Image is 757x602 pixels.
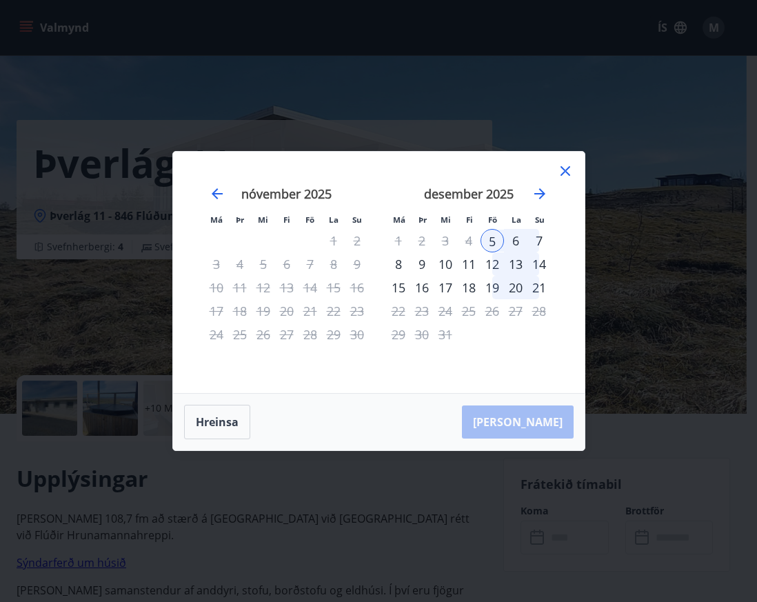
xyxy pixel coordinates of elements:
td: Choose laugardagur, 6. desember 2025 as your check-out date. It’s available. [504,229,527,252]
div: Calendar [190,168,568,377]
small: Fi [466,214,473,225]
small: Má [393,214,405,225]
td: Choose sunnudagur, 21. desember 2025 as your check-out date. It’s available. [527,276,551,299]
td: Not available. fimmtudagur, 4. desember 2025 [457,229,481,252]
td: Not available. föstudagur, 26. desember 2025 [481,299,504,323]
td: Not available. mánudagur, 24. nóvember 2025 [205,323,228,346]
td: Choose laugardagur, 20. desember 2025 as your check-out date. It’s available. [504,276,527,299]
div: Aðeins útritun í boði [275,252,299,276]
button: Hreinsa [184,405,250,439]
div: Aðeins útritun í boði [527,276,551,299]
div: 20 [504,276,527,299]
td: Not available. laugardagur, 1. nóvember 2025 [322,229,345,252]
div: Move forward to switch to the next month. [532,185,548,202]
td: Not available. miðvikudagur, 3. desember 2025 [434,229,457,252]
small: La [329,214,339,225]
td: Choose mánudagur, 8. desember 2025 as your check-out date. It’s available. [387,252,410,276]
td: Not available. fimmtudagur, 25. desember 2025 [457,299,481,323]
div: 5 [481,229,504,252]
td: Not available. fimmtudagur, 20. nóvember 2025 [275,299,299,323]
div: 6 [504,229,527,252]
td: Not available. þriðjudagur, 23. desember 2025 [410,299,434,323]
div: 9 [410,252,434,276]
td: Not available. mánudagur, 3. nóvember 2025 [205,252,228,276]
td: Not available. þriðjudagur, 4. nóvember 2025 [228,252,252,276]
div: Aðeins útritun í boði [299,299,322,323]
small: Fö [488,214,497,225]
td: Choose sunnudagur, 7. desember 2025 as your check-out date. It’s available. [527,229,551,252]
td: Not available. sunnudagur, 30. nóvember 2025 [345,323,369,346]
div: 11 [457,252,481,276]
td: Not available. miðvikudagur, 26. nóvember 2025 [252,323,275,346]
td: Not available. þriðjudagur, 25. nóvember 2025 [228,323,252,346]
td: Not available. þriðjudagur, 11. nóvember 2025 [228,276,252,299]
td: Choose fimmtudagur, 18. desember 2025 as your check-out date. It’s available. [457,276,481,299]
td: Not available. laugardagur, 22. nóvember 2025 [322,299,345,323]
small: Fö [305,214,314,225]
div: 8 [387,252,410,276]
strong: nóvember 2025 [241,185,332,202]
div: 13 [504,252,527,276]
td: Not available. fimmtudagur, 13. nóvember 2025 [275,276,299,299]
td: Not available. miðvikudagur, 5. nóvember 2025 [252,252,275,276]
td: Choose mánudagur, 15. desember 2025 as your check-out date. It’s available. [387,276,410,299]
small: Má [210,214,223,225]
td: Not available. þriðjudagur, 2. desember 2025 [410,229,434,252]
div: 17 [434,276,457,299]
div: Aðeins útritun í boði [299,276,322,299]
div: 19 [481,276,504,299]
small: Fi [283,214,290,225]
td: Choose sunnudagur, 14. desember 2025 as your check-out date. It’s available. [527,252,551,276]
td: Not available. miðvikudagur, 19. nóvember 2025 [252,299,275,323]
small: Þr [418,214,427,225]
td: Not available. miðvikudagur, 24. desember 2025 [434,299,457,323]
td: Not available. fimmtudagur, 6. nóvember 2025 [275,252,299,276]
div: 14 [527,252,551,276]
td: Choose þriðjudagur, 9. desember 2025 as your check-out date. It’s available. [410,252,434,276]
td: Choose fimmtudagur, 11. desember 2025 as your check-out date. It’s available. [457,252,481,276]
small: Mi [258,214,268,225]
td: Not available. föstudagur, 7. nóvember 2025 [299,252,322,276]
td: Not available. föstudagur, 28. nóvember 2025 [299,323,322,346]
small: Su [535,214,545,225]
div: 7 [527,229,551,252]
small: Mi [441,214,451,225]
td: Not available. mánudagur, 1. desember 2025 [387,229,410,252]
small: Þr [236,214,244,225]
td: Not available. laugardagur, 8. nóvember 2025 [322,252,345,276]
td: Not available. mánudagur, 10. nóvember 2025 [205,276,228,299]
td: Not available. sunnudagur, 23. nóvember 2025 [345,299,369,323]
td: Choose miðvikudagur, 17. desember 2025 as your check-out date. It’s available. [434,276,457,299]
td: Not available. mánudagur, 17. nóvember 2025 [205,299,228,323]
small: La [512,214,521,225]
div: 10 [434,252,457,276]
td: Choose föstudagur, 19. desember 2025 as your check-out date. It’s available. [481,276,504,299]
td: Not available. sunnudagur, 2. nóvember 2025 [345,229,369,252]
div: Move backward to switch to the previous month. [209,185,225,202]
td: Selected as start date. föstudagur, 5. desember 2025 [481,229,504,252]
div: 15 [387,276,410,299]
td: Choose miðvikudagur, 10. desember 2025 as your check-out date. It’s available. [434,252,457,276]
div: 16 [410,276,434,299]
td: Not available. mánudagur, 29. desember 2025 [387,323,410,346]
td: Not available. fimmtudagur, 27. nóvember 2025 [275,323,299,346]
div: Aðeins útritun í boði [299,323,322,346]
div: Aðeins útritun í boði [434,323,457,346]
td: Not available. þriðjudagur, 30. desember 2025 [410,323,434,346]
td: Choose laugardagur, 13. desember 2025 as your check-out date. It’s available. [504,252,527,276]
strong: desember 2025 [424,185,514,202]
td: Not available. föstudagur, 14. nóvember 2025 [299,276,322,299]
td: Not available. laugardagur, 27. desember 2025 [504,299,527,323]
div: 12 [481,252,504,276]
td: Not available. sunnudagur, 16. nóvember 2025 [345,276,369,299]
td: Not available. miðvikudagur, 12. nóvember 2025 [252,276,275,299]
td: Choose þriðjudagur, 16. desember 2025 as your check-out date. It’s available. [410,276,434,299]
td: Not available. laugardagur, 15. nóvember 2025 [322,276,345,299]
td: Not available. mánudagur, 22. desember 2025 [387,299,410,323]
td: Not available. laugardagur, 29. nóvember 2025 [322,323,345,346]
td: Not available. sunnudagur, 9. nóvember 2025 [345,252,369,276]
small: Su [352,214,362,225]
td: Not available. þriðjudagur, 18. nóvember 2025 [228,299,252,323]
td: Not available. sunnudagur, 28. desember 2025 [527,299,551,323]
td: Not available. miðvikudagur, 31. desember 2025 [434,323,457,346]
